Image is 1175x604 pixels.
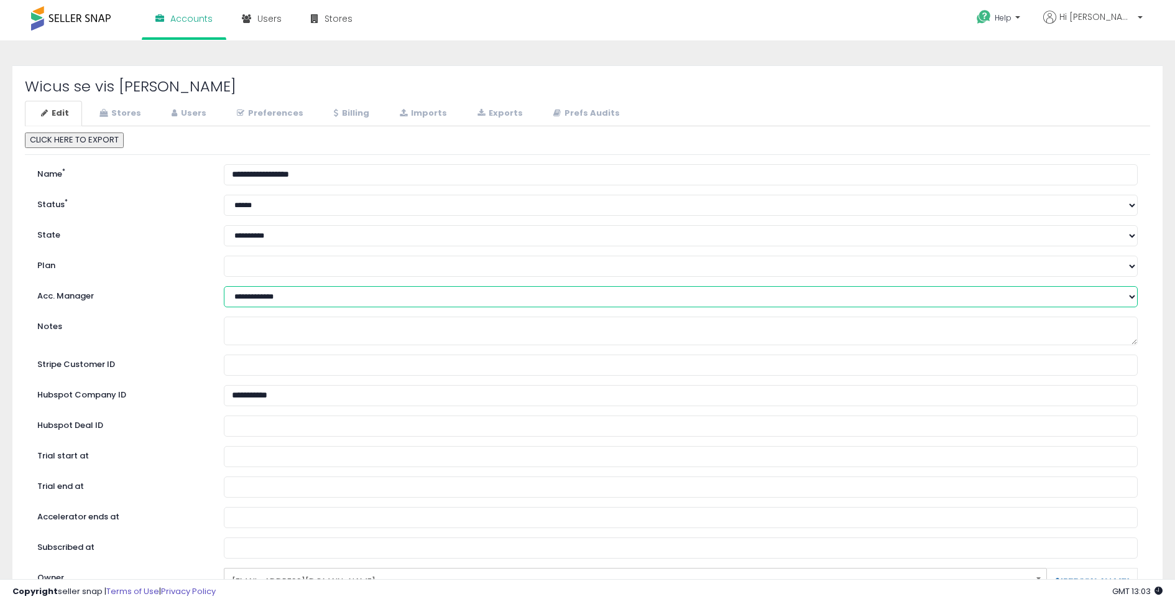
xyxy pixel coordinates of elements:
a: Hi [PERSON_NAME] [1043,11,1143,39]
i: Get Help [976,9,992,25]
label: Subscribed at [28,537,214,554]
label: Trial start at [28,446,214,462]
a: Billing [318,101,382,126]
label: Hubspot Deal ID [28,416,214,432]
label: Acc. Manager [28,286,214,302]
div: seller snap | | [12,586,216,598]
label: Accelerator ends at [28,507,214,523]
a: Preferences [221,101,316,126]
a: Stores [83,101,154,126]
span: 2025-09-10 13:03 GMT [1112,585,1163,597]
span: Help [995,12,1011,23]
span: [EMAIL_ADDRESS][DOMAIN_NAME] [232,571,1023,592]
span: Users [257,12,282,25]
label: Notes [28,317,214,333]
span: Stores [325,12,352,25]
a: [PERSON_NAME] [1054,577,1130,586]
label: Owner [37,572,64,584]
a: Exports [461,101,536,126]
label: Stripe Customer ID [28,355,214,371]
label: Plan [28,256,214,272]
a: Edit [25,101,82,126]
a: Imports [384,101,460,126]
span: Accounts [170,12,213,25]
a: Users [155,101,219,126]
label: Hubspot Company ID [28,385,214,401]
a: Prefs Audits [537,101,633,126]
a: Privacy Policy [161,585,216,597]
a: Terms of Use [106,585,159,597]
h2: Wicus se vis [PERSON_NAME] [25,78,1150,95]
label: Status [28,195,214,211]
label: State [28,225,214,241]
label: Trial end at [28,476,214,493]
span: Hi [PERSON_NAME] [1059,11,1134,23]
strong: Copyright [12,585,58,597]
label: Name [28,164,214,180]
button: CLICK HERE TO EXPORT [25,132,124,148]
